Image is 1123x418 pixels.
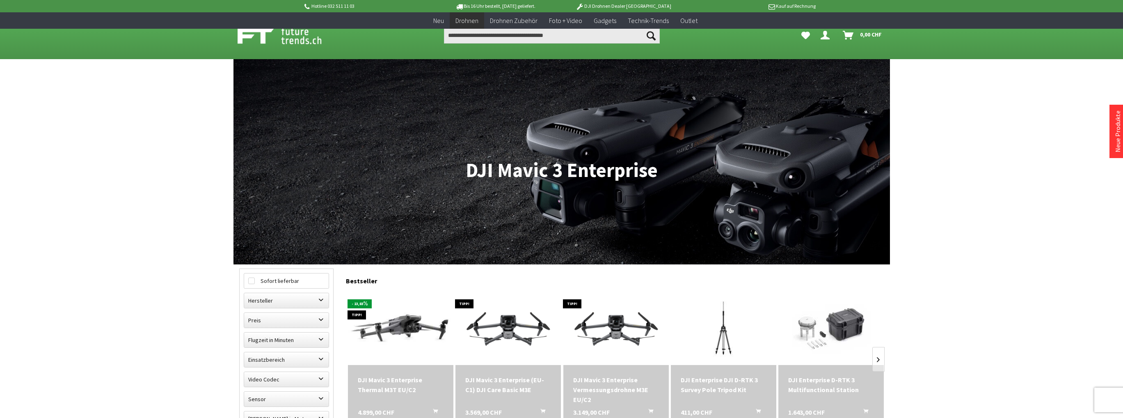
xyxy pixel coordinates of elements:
input: Produkt, Marke, Kategorie, EAN, Artikelnummer… [444,27,660,44]
a: DJI Enterprise D-RTK 3 Multifunctional Station 1.643,00 CHF In den Warenkorb [788,375,874,395]
button: Suchen [643,27,660,44]
label: Hersteller [244,293,329,308]
a: Outlet [675,12,703,29]
button: In den Warenkorb [746,407,766,418]
img: DJI Mavic 3E [563,298,669,358]
p: Kauf auf Rechnung [688,1,816,11]
h1: DJI Mavic 3 Enterprise [239,160,884,181]
span: 4.899,00 CHF [358,407,394,417]
span: Foto + Video [549,16,582,25]
label: Sensor [244,392,329,407]
img: Shop Futuretrends - zur Startseite wechseln [238,25,340,46]
img: DJI Enterprise D-RTK 3 Multifunctional Station [782,291,881,365]
p: Bis 16 Uhr bestellt, [DATE] geliefert. [431,1,559,11]
span: Drohnen Zubehör [490,16,537,25]
a: Dein Konto [817,27,836,44]
button: In den Warenkorb [531,407,550,418]
span: 1.643,00 CHF [788,407,825,417]
div: DJI Enterprise DJI D-RTK 3 Survey Pole Tripod Kit [681,375,766,395]
img: DJI Enterprise DJI D-RTK 3 Survey Pole Tripod Kit [674,291,773,365]
button: In den Warenkorb [853,407,873,418]
div: DJI Enterprise D-RTK 3 Multifunctional Station [788,375,874,395]
img: DJI Mavic 3 Enterprise (EU-C1) DJI Care Basic M3E [455,298,561,358]
a: Foto + Video [543,12,588,29]
a: Warenkorb [839,27,886,44]
a: Drohnen [450,12,484,29]
a: Meine Favoriten [797,27,814,44]
p: DJI Drohnen Dealer [GEOGRAPHIC_DATA] [559,1,687,11]
a: DJI Mavic 3 Enterprise Vermessungsdrohne M3E EU/C2 3.149,00 CHF In den Warenkorb [573,375,659,404]
button: In den Warenkorb [638,407,658,418]
a: Neue Produkte [1114,110,1122,152]
img: DJI Mavic 3 Enterprise Thermal M3T EU/C2 [348,295,453,361]
span: Drohnen [455,16,478,25]
label: Preis [244,313,329,328]
span: Neu [433,16,444,25]
a: Gadgets [588,12,622,29]
a: DJI Enterprise DJI D-RTK 3 Survey Pole Tripod Kit 411,00 CHF In den Warenkorb [681,375,766,395]
label: Einsatzbereich [244,352,329,367]
a: DJI Mavic 3 Enterprise Thermal M3T EU/C2 4.899,00 CHF In den Warenkorb [358,375,444,395]
label: Sofort lieferbar [244,273,329,288]
span: 3.569,00 CHF [465,407,502,417]
span: Outlet [680,16,698,25]
div: DJI Mavic 3 Enterprise Vermessungsdrohne M3E EU/C2 [573,375,659,404]
span: Gadgets [594,16,616,25]
div: Bestseller [346,269,884,289]
a: Drohnen Zubehör [484,12,543,29]
label: Video Codec [244,372,329,387]
a: Technik-Trends [622,12,675,29]
span: Technik-Trends [628,16,669,25]
label: Flugzeit in Minuten [244,333,329,347]
button: In den Warenkorb [423,407,443,418]
a: DJI Mavic 3 Enterprise (EU-C1) DJI Care Basic M3E 3.569,00 CHF In den Warenkorb [465,375,551,395]
span: 3.149,00 CHF [573,407,610,417]
a: Neu [428,12,450,29]
span: 0,00 CHF [860,28,882,41]
p: Hotline 032 511 11 03 [303,1,431,11]
div: DJI Mavic 3 Enterprise Thermal M3T EU/C2 [358,375,444,395]
div: DJI Mavic 3 Enterprise (EU-C1) DJI Care Basic M3E [465,375,551,395]
span: 411,00 CHF [681,407,712,417]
